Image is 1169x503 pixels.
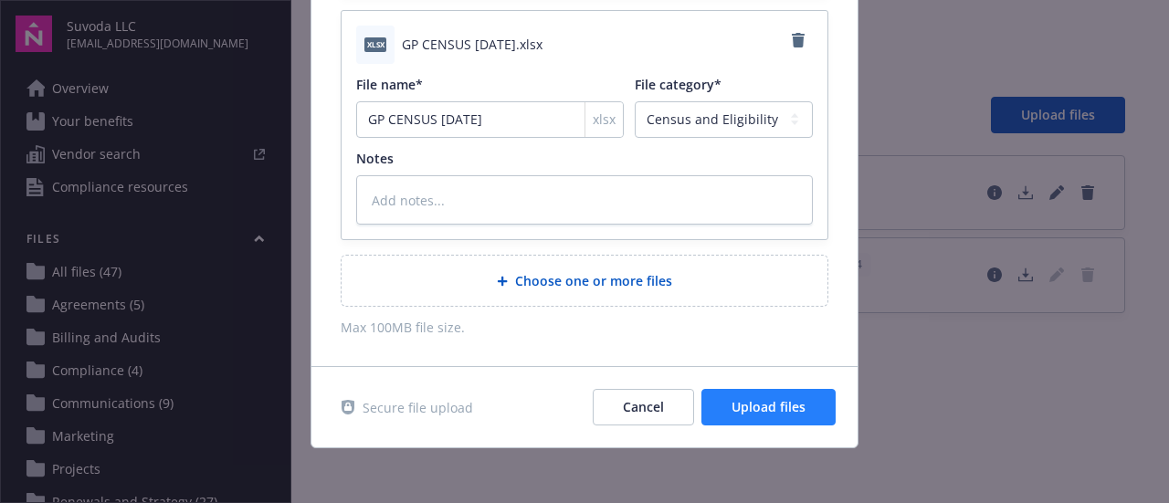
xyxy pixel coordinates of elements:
[356,150,394,167] span: Notes
[356,76,423,93] span: File name*
[341,318,828,337] span: Max 100MB file size.
[341,255,828,307] div: Choose one or more files
[356,101,624,138] input: Add file name...
[402,35,542,54] span: GP CENSUS [DATE].xlsx
[593,110,616,129] span: xlsx
[732,398,806,415] span: Upload files
[635,76,721,93] span: File category*
[515,271,672,290] span: Choose one or more files
[623,398,664,415] span: Cancel
[364,37,386,51] span: xlsx
[784,26,813,55] a: Remove
[363,398,473,417] span: Secure file upload
[701,389,836,425] button: Upload files
[593,389,694,425] button: Cancel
